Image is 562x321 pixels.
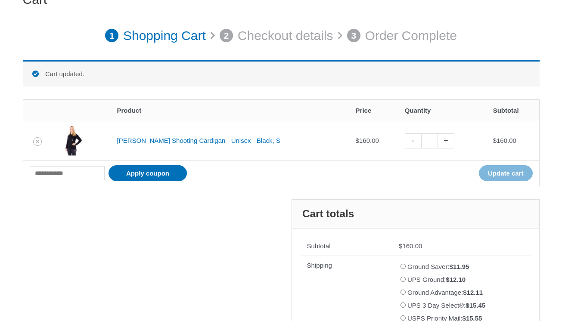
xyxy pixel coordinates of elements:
[487,100,539,121] th: Subtotal
[407,263,469,270] label: Ground Saver:
[117,137,280,144] a: [PERSON_NAME] Shooting Cardigan - Unisex - Black, S
[23,60,540,86] div: Cart updated.
[220,24,333,48] a: 2 Checkout details
[466,302,485,309] bdi: 15.45
[292,200,539,228] h2: Cart totals
[405,133,421,148] a: -
[446,276,466,283] bdi: 12.10
[349,100,398,121] th: Price
[466,302,469,309] span: $
[421,133,438,148] input: Product quantity
[407,302,485,309] label: UPS 3 Day Select®:
[59,126,89,156] img: Sauer Shooting Cardigan - Unisex - Black, S
[123,24,206,48] p: Shopping Cart
[493,137,516,144] bdi: 160.00
[450,263,469,270] bdi: 11.95
[398,100,487,121] th: Quantity
[479,165,533,181] button: Update cart
[450,263,453,270] span: $
[105,29,119,43] span: 1
[356,137,379,144] bdi: 160.00
[493,137,497,144] span: $
[446,276,449,283] span: $
[220,29,233,43] span: 2
[407,289,483,296] label: Ground Advantage:
[33,137,42,146] a: Remove Sauer Shooting Cardigan - Unisex - Black, S from cart
[301,237,393,256] th: Subtotal
[399,242,402,250] span: $
[463,289,483,296] bdi: 12.11
[463,289,466,296] span: $
[238,24,333,48] p: Checkout details
[105,24,206,48] a: 1 Shopping Cart
[356,137,359,144] span: $
[438,133,454,148] a: +
[109,165,187,181] button: Apply coupon
[111,100,349,121] th: Product
[399,242,422,250] bdi: 160.00
[407,276,466,283] label: UPS Ground:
